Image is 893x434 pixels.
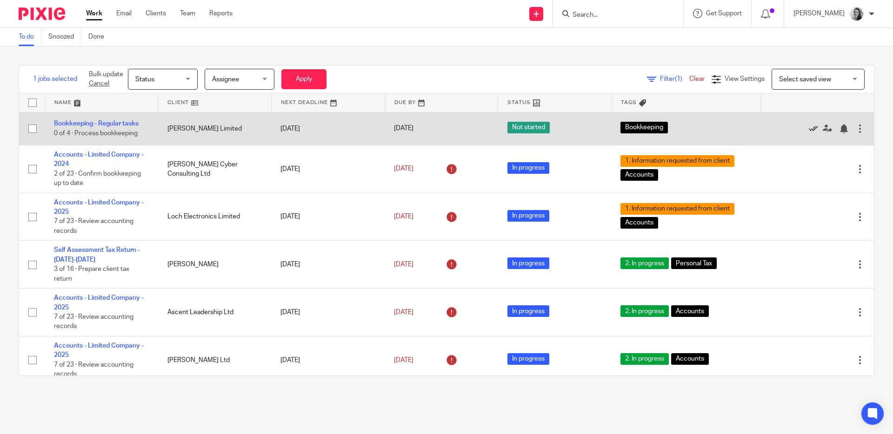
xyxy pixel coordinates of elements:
[620,217,658,229] span: Accounts
[48,28,81,46] a: Snoozed
[507,353,549,365] span: In progress
[89,80,109,87] a: Cancel
[394,166,413,172] span: [DATE]
[725,76,765,82] span: View Settings
[54,120,139,127] a: Bookkeeping - Regular tasks
[54,342,144,358] a: Accounts - Limited Company - 2025
[621,100,637,105] span: Tags
[706,10,742,17] span: Get Support
[507,210,549,222] span: In progress
[809,124,823,133] a: Mark as done
[620,257,669,269] span: 2. In progress
[394,309,413,316] span: [DATE]
[394,213,413,220] span: [DATE]
[54,295,144,310] a: Accounts - Limited Company - 2025
[212,76,239,83] span: Assignee
[671,257,717,269] span: Personal Tax
[54,362,133,378] span: 7 of 23 · Review accounting records
[671,353,709,365] span: Accounts
[620,169,658,181] span: Accounts
[54,151,144,167] a: Accounts - Limited Company - 2024
[620,203,734,215] span: 1. Information requested from client
[507,257,549,269] span: In progress
[849,7,864,21] img: IMG-0056.JPG
[507,122,550,133] span: Not started
[89,70,123,89] p: Bulk update
[33,74,77,84] span: 1 jobs selected
[271,289,385,336] td: [DATE]
[19,7,65,20] img: Pixie
[116,9,132,18] a: Email
[19,28,41,46] a: To do
[281,69,327,89] button: Apply
[394,357,413,363] span: [DATE]
[572,11,655,20] input: Search
[271,193,385,241] td: [DATE]
[209,9,233,18] a: Reports
[660,76,689,82] span: Filter
[54,247,140,263] a: Self Assessment Tax Return - [DATE]-[DATE]
[86,9,102,18] a: Work
[671,305,709,317] span: Accounts
[54,199,144,215] a: Accounts - Limited Company - 2025
[135,76,154,83] span: Status
[620,122,668,133] span: Bookkeeping
[793,9,845,18] p: [PERSON_NAME]
[54,218,133,235] span: 7 of 23 · Review accounting records
[507,305,549,317] span: In progress
[54,171,141,187] span: 2 of 23 · Confirm bookkeeping up to date
[271,336,385,384] td: [DATE]
[180,9,195,18] a: Team
[158,241,272,289] td: [PERSON_NAME]
[158,289,272,336] td: Ascent Leadership Ltd
[54,266,129,282] span: 3 of 16 · Prepare client tax return
[158,193,272,241] td: Loch Electronics Limited
[620,353,669,365] span: 2. In progress
[620,155,734,167] span: 1. Information requested from client
[54,130,138,137] span: 0 of 4 · Process bookkeeping
[675,76,682,82] span: (1)
[394,125,413,132] span: [DATE]
[507,162,549,174] span: In progress
[271,241,385,289] td: [DATE]
[88,28,111,46] a: Done
[54,314,133,330] span: 7 of 23 · Review accounting records
[394,261,413,268] span: [DATE]
[146,9,166,18] a: Clients
[158,336,272,384] td: [PERSON_NAME] Ltd
[271,145,385,193] td: [DATE]
[271,112,385,145] td: [DATE]
[158,145,272,193] td: [PERSON_NAME] Cyber Consulting Ltd
[779,76,831,83] span: Select saved view
[620,305,669,317] span: 2. In progress
[158,112,272,145] td: [PERSON_NAME] Limited
[689,76,705,82] a: Clear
